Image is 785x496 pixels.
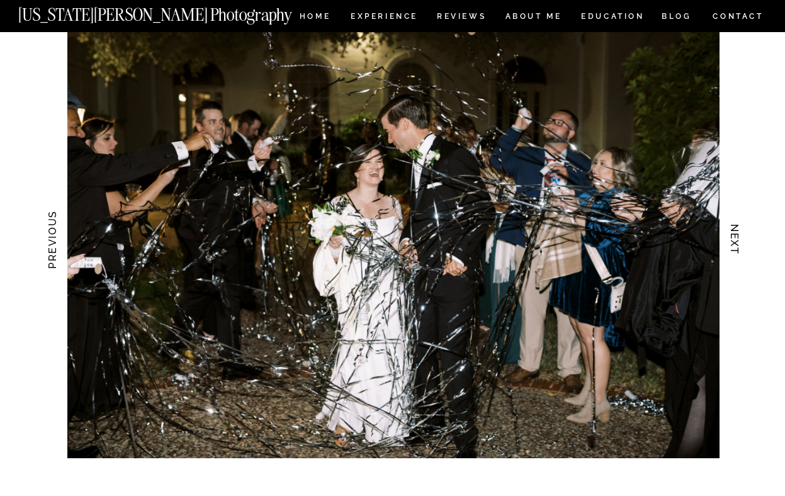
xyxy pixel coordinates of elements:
[712,9,764,23] a: CONTACT
[662,13,692,23] a: BLOG
[728,200,741,279] h3: NEXT
[297,13,333,23] a: HOME
[351,13,417,23] a: Experience
[18,6,334,17] a: [US_STATE][PERSON_NAME] Photography
[580,13,646,23] a: EDUCATION
[437,13,484,23] a: REVIEWS
[505,13,562,23] a: ABOUT ME
[45,200,58,279] h3: PREVIOUS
